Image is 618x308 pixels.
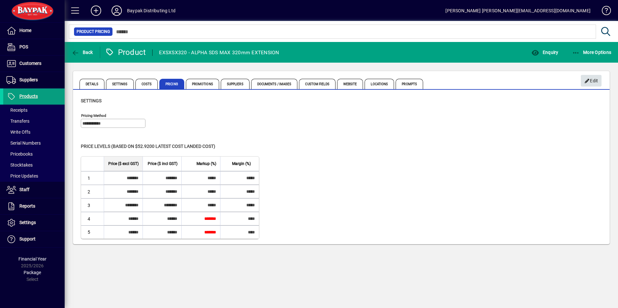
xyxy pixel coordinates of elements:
[365,79,394,89] span: Locations
[19,77,38,82] span: Suppliers
[19,28,31,33] span: Home
[106,5,127,16] button: Profile
[71,50,93,55] span: Back
[3,116,65,127] a: Transfers
[3,105,65,116] a: Receipts
[81,113,106,118] mat-label: Pricing method
[197,160,216,167] span: Markup (%)
[18,256,47,262] span: Financial Year
[81,98,101,103] span: Settings
[3,72,65,88] a: Suppliers
[6,118,29,124] span: Transfers
[3,182,65,198] a: Staff
[584,76,598,86] span: Edit
[108,160,139,167] span: Price ($ excl GST)
[3,138,65,149] a: Serial Numbers
[3,170,65,181] a: Price Updates
[299,79,335,89] span: Custom Fields
[81,171,104,185] td: 1
[81,198,104,212] td: 3
[221,79,250,89] span: Suppliers
[530,46,560,58] button: Enquiry
[570,46,613,58] button: More Options
[19,236,36,241] span: Support
[19,44,28,49] span: POS
[3,231,65,247] a: Support
[531,50,558,55] span: Enquiry
[6,162,33,168] span: Stocktakes
[19,203,35,209] span: Reports
[337,79,363,89] span: Website
[80,79,104,89] span: Details
[3,215,65,231] a: Settings
[6,140,41,146] span: Serial Numbers
[251,79,298,89] span: Documents / Images
[6,129,30,135] span: Write Offs
[445,5,591,16] div: [PERSON_NAME] [PERSON_NAME][EMAIL_ADDRESS][DOMAIN_NAME]
[106,79,134,89] span: Settings
[105,47,146,57] div: Product
[232,160,251,167] span: Margin (%)
[186,79,219,89] span: Promotions
[3,127,65,138] a: Write Offs
[6,173,38,179] span: Price Updates
[6,108,27,113] span: Receipts
[19,220,36,225] span: Settings
[3,39,65,55] a: POS
[81,225,104,239] td: 5
[65,46,100,58] app-page-header-button: Back
[3,159,65,170] a: Stocktakes
[24,270,41,275] span: Package
[127,5,176,16] div: Baypak Distributing Ltd
[81,212,104,225] td: 4
[19,61,41,66] span: Customers
[86,5,106,16] button: Add
[148,160,177,167] span: Price ($ incl GST)
[81,185,104,198] td: 2
[3,149,65,159] a: Pricebooks
[396,79,423,89] span: Prompts
[572,50,612,55] span: More Options
[3,23,65,39] a: Home
[159,47,279,58] div: EXSXSX320 - ALPHA SDS MAX 320mm EXTENSION
[3,198,65,214] a: Reports
[581,75,602,87] button: Edit
[81,144,215,149] span: Price levels (based on $52.9200 Latest cost landed cost)
[159,79,184,89] span: Pricing
[597,1,610,22] a: Knowledge Base
[19,94,38,99] span: Products
[19,187,29,192] span: Staff
[6,151,33,157] span: Pricebooks
[135,79,158,89] span: Costs
[3,56,65,72] a: Customers
[77,28,110,35] span: Product Pricing
[70,46,95,58] button: Back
